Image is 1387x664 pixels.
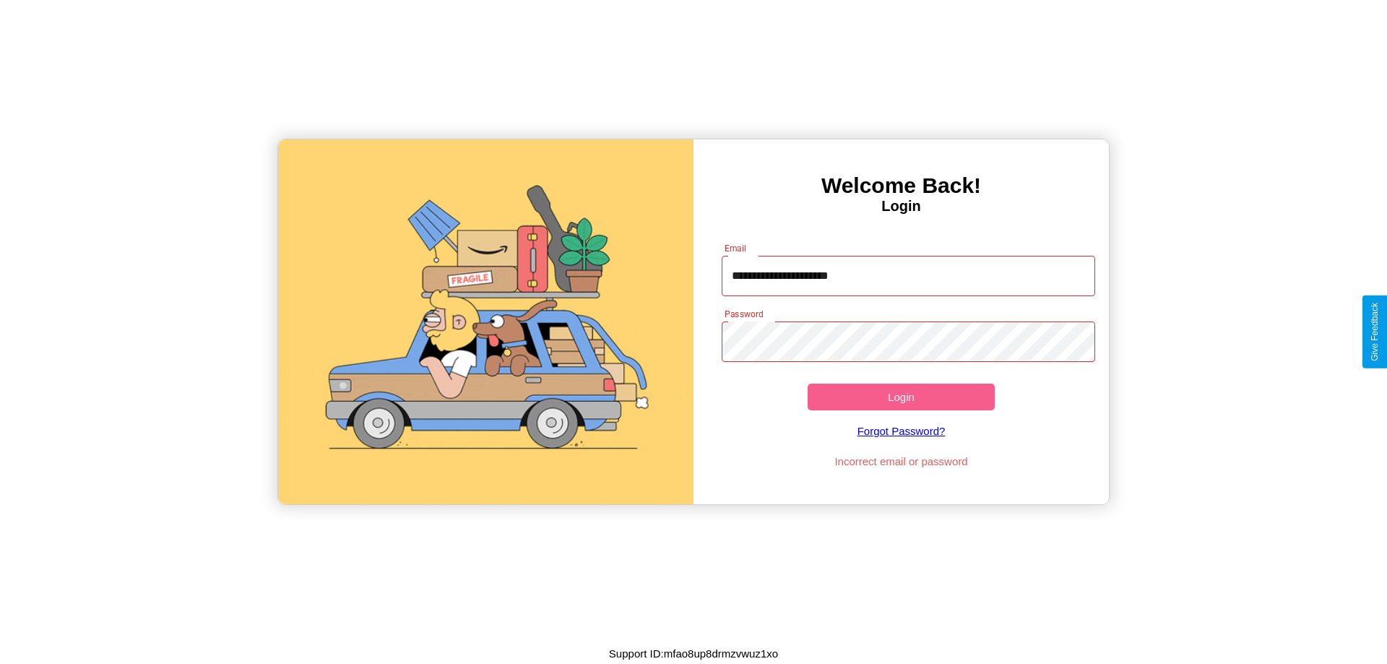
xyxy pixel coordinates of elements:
[693,198,1109,215] h4: Login
[609,644,778,663] p: Support ID: mfao8up8drmzvwuz1xo
[1370,303,1380,361] div: Give Feedback
[808,384,995,410] button: Login
[278,139,693,504] img: gif
[693,173,1109,198] h3: Welcome Back!
[714,410,1089,452] a: Forgot Password?
[725,242,747,254] label: Email
[725,308,763,320] label: Password
[714,452,1089,471] p: Incorrect email or password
